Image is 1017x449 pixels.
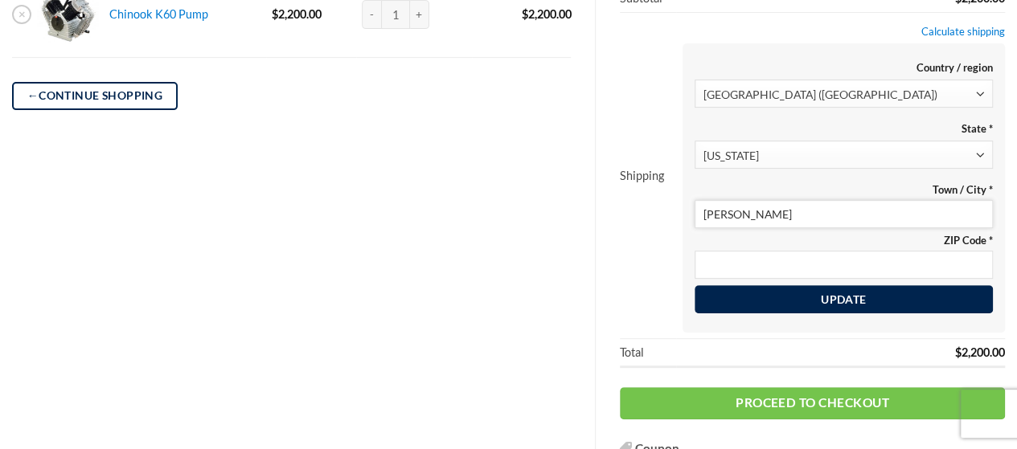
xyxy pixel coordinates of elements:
bdi: 2,200.00 [272,7,322,21]
label: State [695,121,993,135]
bdi: 2,200.00 [955,345,1005,358]
span: United States (US) [704,80,977,108]
a: Proceed to checkout [620,387,1005,418]
th: Total [620,339,676,368]
span: $ [955,345,962,358]
th: Shipping [620,12,676,339]
span: $ [521,7,527,21]
a: Remove Chinook K60 Pump from cart [12,5,31,24]
span: $ [272,7,278,21]
span: ← [27,87,39,104]
span: United States (US) [695,80,993,108]
bdi: 2,200.00 [521,7,571,21]
label: Country / region [695,61,993,75]
span: Mississippi [695,141,993,169]
a: Calculate shipping [921,25,1005,38]
label: ZIP Code [695,234,993,247]
button: Update [695,284,993,313]
a: Chinook K60 Pump [109,7,208,21]
label: Town / City [695,182,993,196]
a: Continue shopping [12,82,178,110]
span: Mississippi [704,141,977,169]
